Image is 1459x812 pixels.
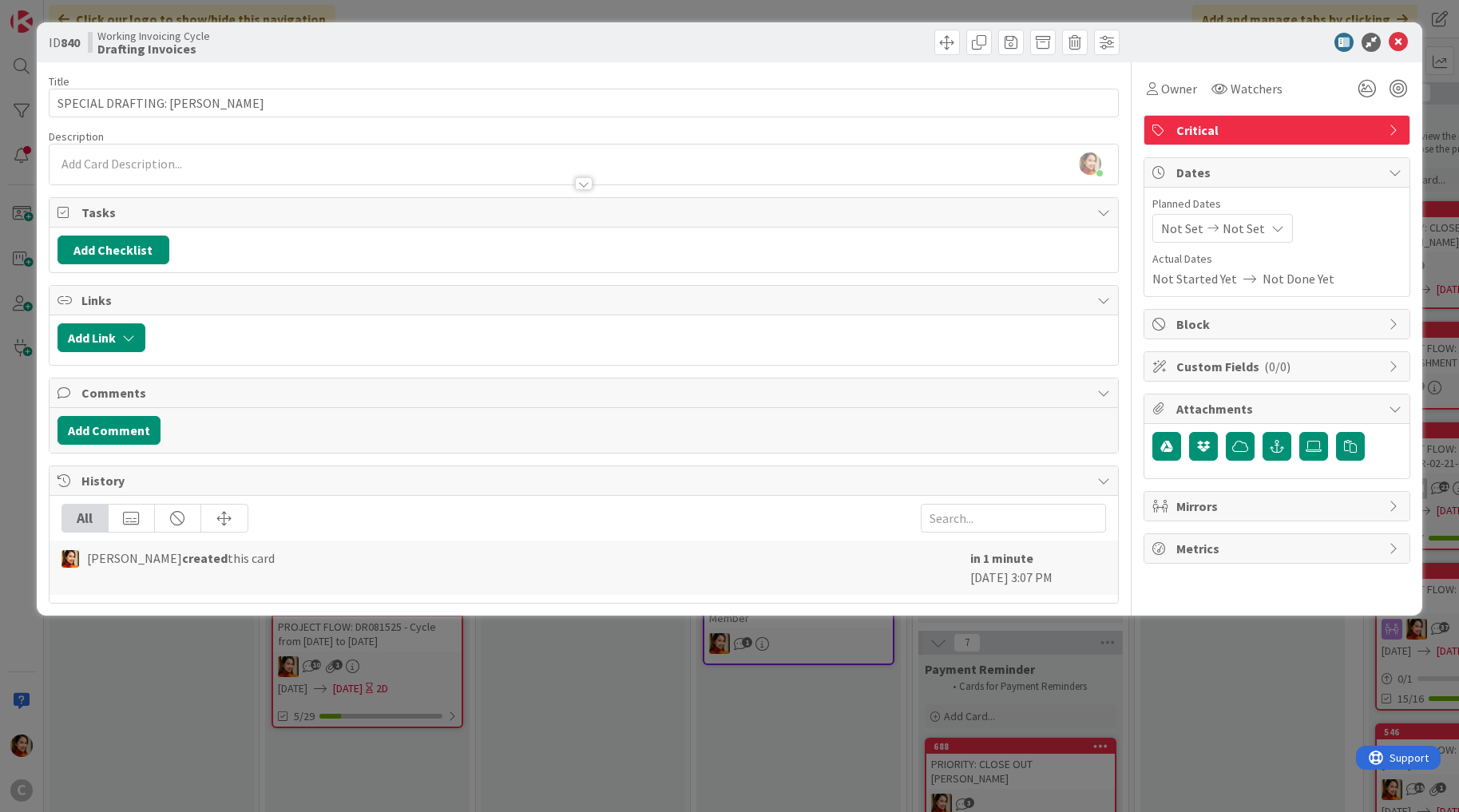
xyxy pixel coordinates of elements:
[61,550,79,568] img: PM
[97,42,210,55] b: Drafting Invoices
[1231,79,1283,98] span: Watchers
[81,471,1090,490] span: History
[61,34,80,50] b: 840
[1176,399,1381,418] span: Attachments
[1176,539,1381,558] span: Metrics
[970,550,1033,566] b: in 1 minute
[1263,269,1334,288] span: Not Done Yet
[1079,152,1101,175] img: ZE7sHxBjl6aIQZ7EmcD5y5U36sLYn9QN.jpeg
[1152,269,1237,288] span: Not Started Yet
[34,2,73,22] span: Support
[1264,358,1291,374] span: ( 0/0 )
[1176,163,1381,182] span: Dates
[1176,121,1381,140] span: Critical
[1223,219,1265,238] span: Not Set
[81,291,1090,310] span: Links
[57,236,169,264] button: Add Checklist
[62,505,109,532] div: All
[87,549,275,568] span: [PERSON_NAME] this card
[57,323,145,352] button: Add Link
[1161,79,1197,98] span: Owner
[1161,219,1203,238] span: Not Set
[1152,196,1402,212] span: Planned Dates
[1176,357,1381,376] span: Custom Fields
[1176,497,1381,516] span: Mirrors
[182,550,228,566] b: created
[921,504,1106,533] input: Search...
[970,549,1106,587] div: [DATE] 3:07 PM
[1152,251,1402,267] span: Actual Dates
[49,89,1120,117] input: type card name here...
[81,383,1090,402] span: Comments
[49,129,104,144] span: Description
[1176,315,1381,334] span: Block
[49,33,80,52] span: ID
[81,203,1090,222] span: Tasks
[57,416,161,445] button: Add Comment
[49,74,69,89] label: Title
[97,30,210,42] span: Working Invoicing Cycle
